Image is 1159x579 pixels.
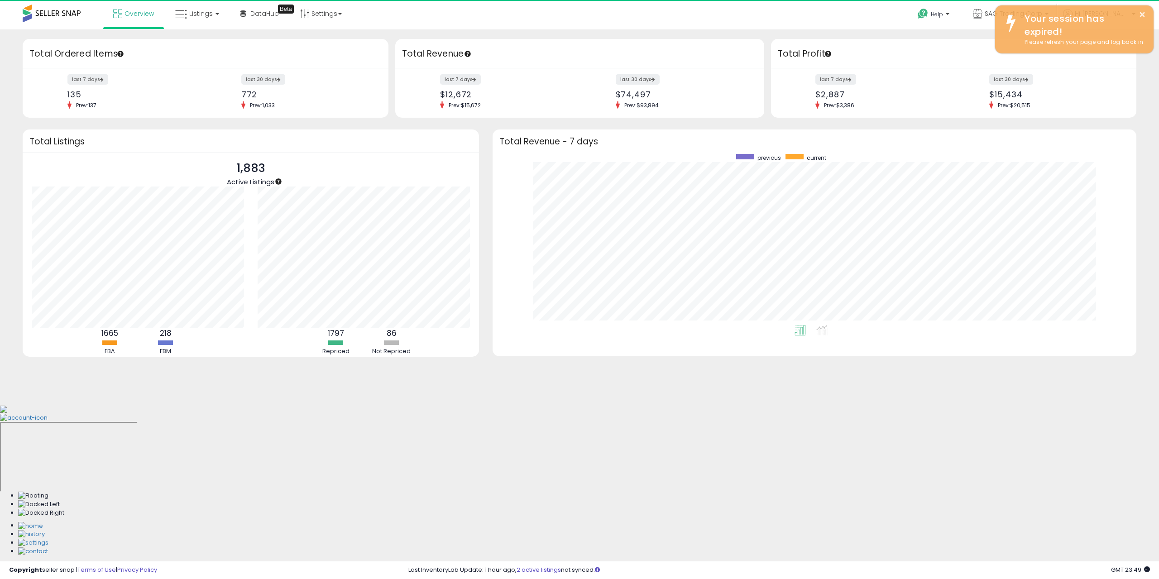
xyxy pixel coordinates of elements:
[274,177,283,186] div: Tooltip anchor
[824,50,832,58] div: Tooltip anchor
[910,1,958,29] a: Help
[241,74,285,85] label: last 30 days
[18,509,64,517] img: Docked Right
[807,154,826,162] span: current
[815,90,947,99] div: $2,887
[72,101,101,109] span: Prev: 137
[1018,38,1147,47] div: Please refresh your page and log back in
[757,154,781,162] span: previous
[18,547,48,556] img: Contact
[444,101,485,109] span: Prev: $15,672
[227,160,274,177] p: 1,883
[125,9,154,18] span: Overview
[620,101,663,109] span: Prev: $93,894
[18,522,43,531] img: Home
[440,90,573,99] div: $12,672
[917,8,929,19] i: Get Help
[1139,9,1146,20] button: ×
[464,50,472,58] div: Tooltip anchor
[328,328,344,339] b: 1797
[18,500,60,509] img: Docked Left
[245,101,279,109] span: Prev: 1,033
[499,138,1130,145] h3: Total Revenue - 7 days
[250,9,279,18] span: DataHub
[29,48,382,60] h3: Total Ordered Items
[278,5,294,14] div: Tooltip anchor
[18,530,45,539] img: History
[67,90,199,99] div: 135
[778,48,1130,60] h3: Total Profit
[989,90,1121,99] div: $15,434
[309,347,363,356] div: Repriced
[67,74,108,85] label: last 7 days
[440,74,481,85] label: last 7 days
[1018,12,1147,38] div: Your session has expired!
[364,347,419,356] div: Not Repriced
[815,74,856,85] label: last 7 days
[931,10,943,18] span: Help
[227,177,274,187] span: Active Listings
[29,138,472,145] h3: Total Listings
[18,539,48,547] img: Settings
[989,74,1033,85] label: last 30 days
[241,90,373,99] div: 772
[139,347,193,356] div: FBM
[402,48,757,60] h3: Total Revenue
[985,9,1042,18] span: SAG Trading Corp
[387,328,397,339] b: 86
[616,74,660,85] label: last 30 days
[819,101,859,109] span: Prev: $3,386
[116,50,125,58] div: Tooltip anchor
[83,347,137,356] div: FBA
[160,328,172,339] b: 218
[993,101,1035,109] span: Prev: $20,515
[616,90,748,99] div: $74,497
[101,328,118,339] b: 1665
[18,492,48,500] img: Floating
[189,9,213,18] span: Listings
